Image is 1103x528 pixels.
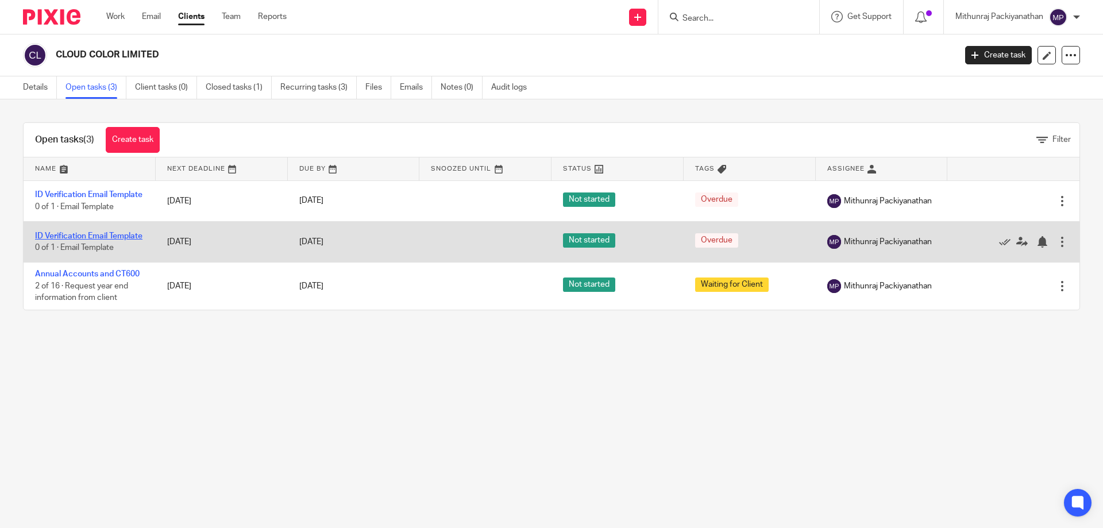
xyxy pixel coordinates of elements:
a: Details [23,76,57,99]
a: Recurring tasks (3) [280,76,357,99]
a: Mark as done [999,236,1016,248]
input: Search [681,14,785,24]
a: Emails [400,76,432,99]
span: Mithunraj Packiyanathan [844,195,932,207]
a: Email [142,11,161,22]
span: Tags [695,165,715,172]
a: Team [222,11,241,22]
a: ID Verification Email Template [35,191,142,199]
span: Not started [563,192,615,207]
img: Pixie [23,9,80,25]
td: [DATE] [156,221,288,262]
a: Clients [178,11,205,22]
a: Client tasks (0) [135,76,197,99]
span: 2 of 16 · Request year end information from client [35,282,128,302]
span: (3) [83,135,94,144]
p: Mithunraj Packiyanathan [955,11,1043,22]
span: Overdue [695,192,738,207]
a: Reports [258,11,287,22]
a: ID Verification Email Template [35,232,142,240]
span: Mithunraj Packiyanathan [844,280,932,292]
span: Overdue [695,233,738,248]
span: Waiting for Client [695,278,769,292]
img: svg%3E [23,43,47,67]
h1: Open tasks [35,134,94,146]
img: svg%3E [827,194,841,208]
span: Not started [563,233,615,248]
span: Not started [563,278,615,292]
a: Annual Accounts and CT600 [35,270,140,278]
a: Create task [106,127,160,153]
img: svg%3E [827,235,841,249]
span: Snoozed Until [431,165,491,172]
a: Closed tasks (1) [206,76,272,99]
span: [DATE] [299,197,323,205]
img: svg%3E [827,279,841,293]
span: Filter [1052,136,1071,144]
span: 0 of 1 · Email Template [35,203,114,211]
td: [DATE] [156,180,288,221]
a: Create task [965,46,1032,64]
a: Files [365,76,391,99]
span: Mithunraj Packiyanathan [844,236,932,248]
span: Status [563,165,592,172]
td: [DATE] [156,263,288,310]
span: [DATE] [299,282,323,290]
span: Get Support [847,13,892,21]
a: Work [106,11,125,22]
h2: CLOUD COLOR LIMITED [56,49,769,61]
span: 0 of 1 · Email Template [35,244,114,252]
a: Open tasks (3) [65,76,126,99]
a: Audit logs [491,76,535,99]
img: svg%3E [1049,8,1067,26]
a: Notes (0) [441,76,483,99]
span: [DATE] [299,238,323,246]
